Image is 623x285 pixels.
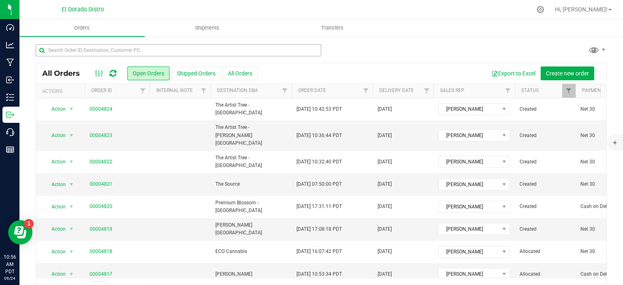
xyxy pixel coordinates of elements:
span: Created [520,225,571,233]
span: [DATE] [378,203,392,210]
span: Created [520,203,571,210]
span: Orders [63,24,101,32]
a: Filter [501,84,515,98]
a: Order ID [91,88,112,93]
span: [DATE] [378,105,392,113]
span: Create new order [546,70,589,77]
span: [PERSON_NAME] [439,268,499,280]
span: Created [520,132,571,139]
span: Allocated [520,248,571,255]
a: 00004821 [90,180,112,188]
span: [PERSON_NAME] [439,223,499,235]
span: select [67,268,77,280]
a: Orders [19,19,145,36]
a: Transfers [270,19,395,36]
span: Hi, [PERSON_NAME]! [555,6,608,13]
span: [DATE] [378,180,392,188]
span: [DATE] 10:36:44 PDT [296,132,342,139]
a: Filter [562,84,576,98]
span: [DATE] 07:50:00 PDT [296,180,342,188]
a: Delivery Date [379,88,414,93]
iframe: Resource center [8,220,32,244]
span: [DATE] 16:07:42 PDT [296,248,342,255]
span: The Artist Tree - [PERSON_NAME][GEOGRAPHIC_DATA] [215,124,287,147]
p: 10:56 AM PDT [4,253,16,275]
inline-svg: Inbound [6,76,14,84]
span: Created [520,105,571,113]
inline-svg: Outbound [6,111,14,119]
span: [PERSON_NAME] [215,270,287,278]
button: All Orders [223,66,258,80]
inline-svg: Reports [6,146,14,154]
span: [DATE] [378,248,392,255]
span: [PERSON_NAME] [439,246,499,257]
a: Filter [359,84,373,98]
inline-svg: Call Center [6,128,14,136]
button: Create new order [541,66,594,80]
a: 00004820 [90,203,112,210]
button: Export to Excel [486,66,541,80]
a: 00004819 [90,225,112,233]
input: Search Order ID, Destination, Customer PO... [36,44,321,56]
span: Action [44,156,66,167]
a: Destination DBA [217,88,258,93]
span: El Dorado Distro [62,6,104,13]
iframe: Resource center unread badge [24,219,34,229]
span: Action [44,103,66,115]
span: [PERSON_NAME] [439,201,499,212]
span: Action [44,246,66,257]
span: select [67,130,77,141]
a: 00004817 [90,270,112,278]
span: Transfers [310,24,354,32]
span: select [67,156,77,167]
inline-svg: Manufacturing [6,58,14,66]
inline-svg: Dashboard [6,24,14,32]
span: select [67,103,77,115]
span: [PERSON_NAME] [439,156,499,167]
span: [DATE] [378,225,392,233]
span: [DATE] 10:32:40 PDT [296,158,342,166]
span: [DATE] 10:53:34 PDT [296,270,342,278]
span: Action [44,130,66,141]
a: Sales Rep [440,88,464,93]
span: [DATE] [378,158,392,166]
a: 00004823 [90,132,112,139]
span: Action [44,201,66,212]
a: Shipments [145,19,270,36]
span: Shipments [184,24,230,32]
a: 00004818 [90,248,112,255]
span: Created [520,158,571,166]
span: select [67,246,77,257]
span: [DATE] 17:08:18 PDT [296,225,342,233]
span: select [67,179,77,190]
a: Status [521,88,539,93]
a: Filter [278,84,292,98]
span: [DATE] [378,270,392,278]
span: [DATE] 10:42:53 PDT [296,105,342,113]
div: Manage settings [535,6,546,13]
p: 09/24 [4,275,16,281]
a: Internal Note [156,88,193,93]
a: 00004824 [90,105,112,113]
a: Payment Terms [582,88,621,93]
span: [PERSON_NAME] [439,179,499,190]
span: The Artist Tree - [GEOGRAPHIC_DATA] [215,154,287,169]
span: ECO Cannabis [215,248,287,255]
span: The Artist Tree - [GEOGRAPHIC_DATA] [215,101,287,117]
a: 00004822 [90,158,112,166]
a: Filter [136,84,150,98]
span: [PERSON_NAME][GEOGRAPHIC_DATA] [215,221,287,237]
span: select [67,223,77,235]
span: The Source [215,180,287,188]
a: Filter [420,84,434,98]
a: Filter [197,84,211,98]
span: Allocated [520,270,571,278]
a: Order Date [298,88,326,93]
div: Actions [42,88,82,94]
span: Created [520,180,571,188]
button: Open Orders [127,66,170,80]
inline-svg: Analytics [6,41,14,49]
span: Premium Blossom - [GEOGRAPHIC_DATA] [215,199,287,214]
span: All Orders [42,69,88,78]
